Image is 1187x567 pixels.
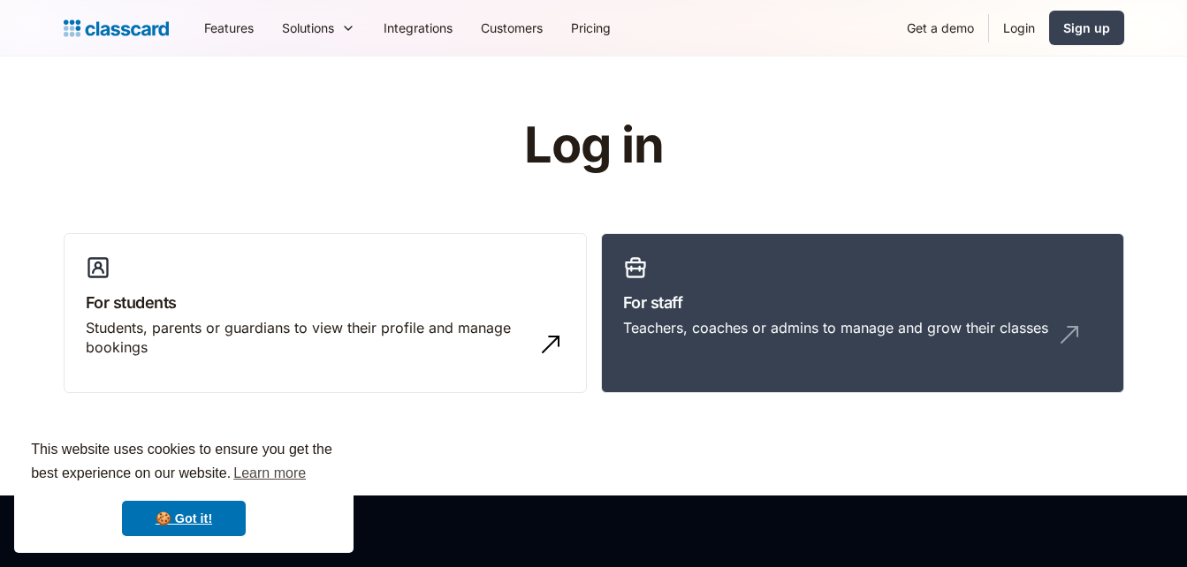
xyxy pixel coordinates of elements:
h3: For staff [623,291,1102,314]
div: cookieconsent [14,422,354,553]
h3: For students [86,291,565,314]
a: Login [989,8,1049,48]
a: For staffTeachers, coaches or admins to manage and grow their classes [601,233,1124,394]
a: home [64,16,169,41]
a: Sign up [1049,11,1124,45]
div: Solutions [268,8,369,48]
a: Pricing [557,8,625,48]
a: learn more about cookies [231,460,308,487]
h1: Log in [313,118,874,173]
a: Features [190,8,268,48]
span: This website uses cookies to ensure you get the best experience on our website. [31,439,337,487]
a: Integrations [369,8,467,48]
a: dismiss cookie message [122,501,246,536]
div: Solutions [282,19,334,37]
div: Sign up [1063,19,1110,37]
div: Teachers, coaches or admins to manage and grow their classes [623,318,1048,337]
a: Get a demo [893,8,988,48]
div: Students, parents or guardians to view their profile and manage bookings [86,318,529,358]
a: For studentsStudents, parents or guardians to view their profile and manage bookings [64,233,587,394]
a: Customers [467,8,557,48]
